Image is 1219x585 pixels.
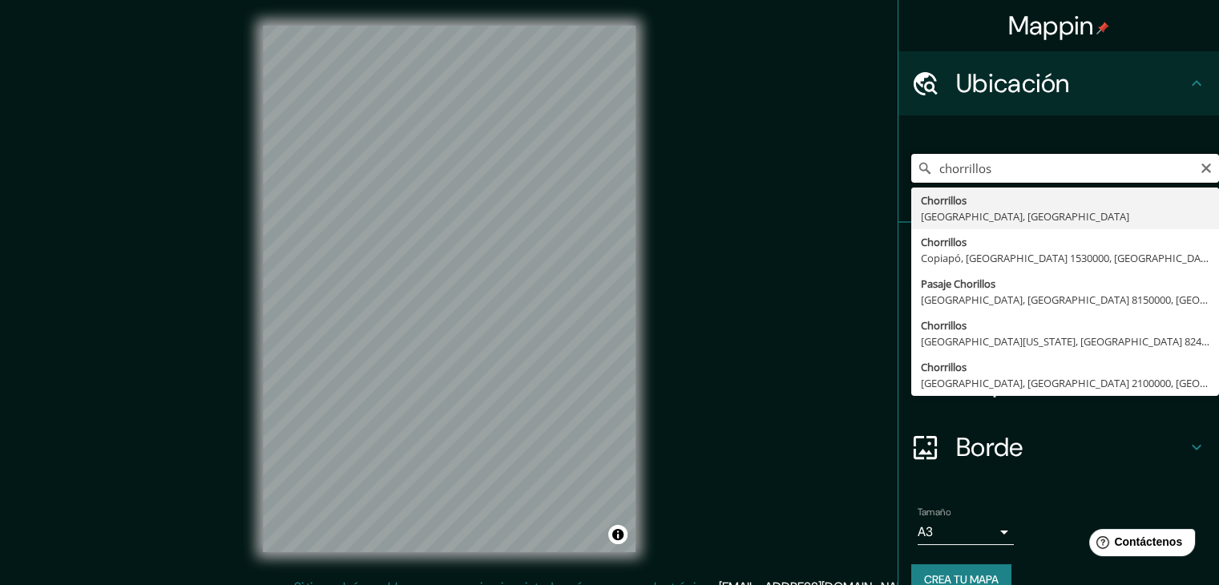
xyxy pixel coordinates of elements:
canvas: Mapa [263,26,636,552]
font: Tamaño [918,506,951,518]
font: Copiapó, [GEOGRAPHIC_DATA] 1530000, [GEOGRAPHIC_DATA] [921,251,1216,265]
font: Mappin [1008,9,1094,42]
input: Elige tu ciudad o zona [911,154,1219,183]
font: A3 [918,523,933,540]
font: [GEOGRAPHIC_DATA], [GEOGRAPHIC_DATA] [921,209,1129,224]
img: pin-icon.png [1096,22,1109,34]
font: Ubicación [956,67,1070,100]
font: Pasaje Chorillos [921,276,995,291]
font: Chorrillos [921,318,967,333]
div: Ubicación [898,51,1219,115]
font: Chorrillos [921,193,967,208]
div: Patas [898,223,1219,287]
div: Estilo [898,287,1219,351]
button: Activar o desactivar atribución [608,525,628,544]
div: A3 [918,519,1014,545]
iframe: Lanzador de widgets de ayuda [1076,522,1201,567]
font: Chorrillos [921,360,967,374]
div: Disposición [898,351,1219,415]
font: Chorrillos [921,235,967,249]
font: Borde [956,430,1023,464]
div: Borde [898,415,1219,479]
button: Claro [1200,159,1213,175]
